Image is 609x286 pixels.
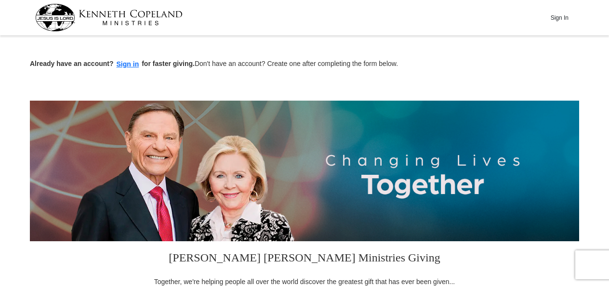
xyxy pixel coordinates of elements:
strong: Already have an account? for faster giving. [30,60,195,67]
button: Sign In [545,10,574,25]
p: Don't have an account? Create one after completing the form below. [30,59,579,70]
h3: [PERSON_NAME] [PERSON_NAME] Ministries Giving [148,241,461,277]
img: kcm-header-logo.svg [35,4,183,31]
button: Sign in [114,59,142,70]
